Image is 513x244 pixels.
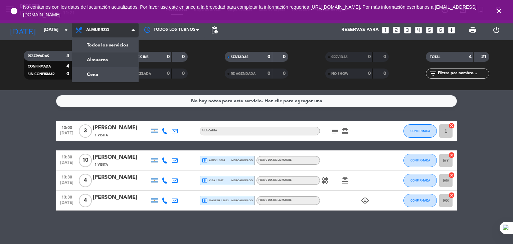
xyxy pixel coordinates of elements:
[79,194,92,207] span: 4
[448,172,455,178] i: cancel
[383,71,387,76] strong: 0
[361,197,369,205] i: child_care
[58,201,75,208] span: [DATE]
[495,7,503,15] i: close
[72,52,138,67] a: Almuerzo
[403,124,437,138] button: CONFIRMADA
[182,54,186,59] strong: 0
[191,97,322,105] div: No hay notas para este servicio. Haz clic para agregar una
[202,157,208,163] i: local_atm
[429,70,437,78] i: filter_list
[202,129,217,132] span: A LA CARTA
[492,26,500,34] i: power_settings_new
[469,54,472,59] strong: 4
[368,71,371,76] strong: 0
[93,153,150,162] div: [PERSON_NAME]
[58,123,75,131] span: 13:00
[202,198,208,204] i: local_atm
[72,67,138,82] a: Cena
[259,159,292,161] span: PICINC DIA DE LA MADRE
[448,152,455,158] i: cancel
[437,70,489,77] input: Filtrar por nombre...
[210,26,218,34] span: pending_actions
[484,20,508,40] div: LOG OUT
[481,54,488,59] strong: 21
[231,55,248,59] span: SENTADAS
[5,23,40,37] i: [DATE]
[202,157,225,163] span: amex * 3004
[381,26,390,34] i: looks_one
[410,199,430,202] span: CONFIRMADA
[321,176,329,185] i: healing
[182,71,186,76] strong: 0
[259,179,292,181] span: PICINC DIA DE LA MADRE
[259,199,292,202] span: PICINC DIA DE LA MADRE
[403,154,437,167] button: CONFIRMADA
[331,55,348,59] span: SERVIDAS
[58,131,75,139] span: [DATE]
[436,26,445,34] i: looks_6
[28,54,49,58] span: RESERVADAS
[58,173,75,180] span: 13:30
[202,198,229,204] span: master * 2893
[23,4,477,17] a: . Por más información escríbanos a [EMAIL_ADDRESS][DOMAIN_NAME]
[403,194,437,207] button: CONFIRMADA
[425,26,434,34] i: looks_5
[268,71,270,76] strong: 0
[410,158,430,162] span: CONFIRMADA
[62,26,70,34] i: arrow_drop_down
[403,26,412,34] i: looks_3
[392,26,401,34] i: looks_two
[410,178,430,182] span: CONFIRMADA
[414,26,423,34] i: looks_4
[447,26,456,34] i: add_box
[368,54,371,59] strong: 0
[331,72,348,76] span: NO SHOW
[58,180,75,188] span: [DATE]
[268,54,270,59] strong: 0
[202,177,208,184] i: local_atm
[341,27,379,33] span: Reservas para
[130,55,149,59] span: CHECK INS
[66,72,69,76] strong: 0
[448,122,455,129] i: cancel
[202,177,223,184] span: visa * 7087
[66,64,69,69] strong: 4
[95,133,108,138] span: 1 Visita
[231,72,255,76] span: RE AGENDADA
[231,178,253,182] span: mercadopago
[231,158,253,162] span: mercadopago
[72,38,138,52] a: Todos los servicios
[167,54,170,59] strong: 0
[79,124,92,138] span: 3
[341,176,349,185] i: card_giftcard
[58,153,75,160] span: 13:30
[331,127,339,135] i: subject
[79,154,92,167] span: 10
[130,72,151,76] span: CANCELADA
[93,173,150,182] div: [PERSON_NAME]
[341,127,349,135] i: card_giftcard
[28,73,54,76] span: SIN CONFIRMAR
[79,174,92,187] span: 4
[58,160,75,168] span: [DATE]
[231,198,253,203] span: mercadopago
[93,193,150,202] div: [PERSON_NAME]
[58,193,75,201] span: 13:30
[167,71,170,76] strong: 0
[430,55,440,59] span: TOTAL
[10,7,18,15] i: error
[28,65,51,68] span: CONFIRMADA
[283,54,287,59] strong: 0
[66,53,69,58] strong: 4
[86,28,109,32] span: Almuerzo
[93,124,150,132] div: [PERSON_NAME]
[469,26,477,34] span: print
[410,129,430,133] span: CONFIRMADA
[383,54,387,59] strong: 0
[311,4,360,10] a: [URL][DOMAIN_NAME]
[23,4,477,17] span: No contamos con los datos de facturación actualizados. Por favor use este enlance a la brevedad p...
[95,162,108,167] span: 1 Visita
[283,71,287,76] strong: 0
[448,192,455,199] i: cancel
